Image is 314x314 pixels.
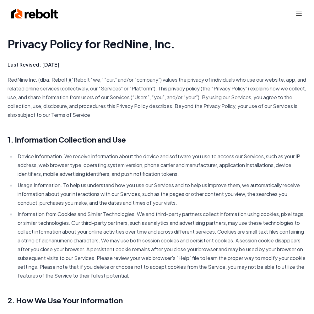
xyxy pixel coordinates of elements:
img: Rebolt Logo [11,8,58,20]
strong: Last Revised: [DATE] [8,61,59,68]
h1: Privacy Policy for RedNine, Inc. [8,38,306,50]
button: Toggle mobile menu [295,10,303,18]
li: Device Information. We receive information about the device and software you use to access our Se... [16,152,306,178]
li: Information from Cookies and Similar Technologies. We and third-party partners collect informatio... [16,210,306,280]
li: Usage Information. To help us understand how you use our Services and to help us improve them, we... [16,181,306,207]
p: RedNine Inc. (dba. Rebolt )(“Rebolt “we,” “our,” and/or “company”) values the privacy of individu... [8,75,306,119]
h2: 2. How We Use Your Information [8,295,306,305]
h2: 1. Information Collection and Use [8,134,306,144]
